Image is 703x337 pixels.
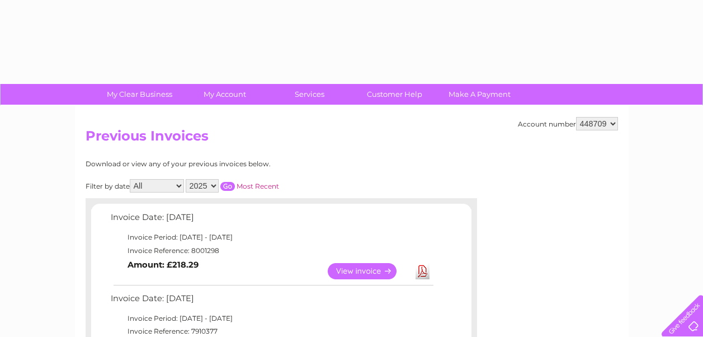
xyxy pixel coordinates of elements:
td: Invoice Date: [DATE] [108,210,435,231]
td: Invoice Period: [DATE] - [DATE] [108,231,435,244]
a: My Account [178,84,271,105]
td: Invoice Date: [DATE] [108,291,435,312]
td: Invoice Period: [DATE] - [DATE] [108,312,435,325]
td: Invoice Reference: 8001298 [108,244,435,258]
div: Filter by date [86,179,379,193]
a: Customer Help [348,84,441,105]
a: Services [263,84,356,105]
h2: Previous Invoices [86,128,618,149]
div: Account number [518,117,618,130]
div: Download or view any of your previous invoices below. [86,160,379,168]
a: My Clear Business [93,84,186,105]
a: Make A Payment [433,84,526,105]
b: Amount: £218.29 [128,260,199,270]
a: Most Recent [237,182,279,190]
a: View [328,263,410,279]
a: Download [416,263,430,279]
